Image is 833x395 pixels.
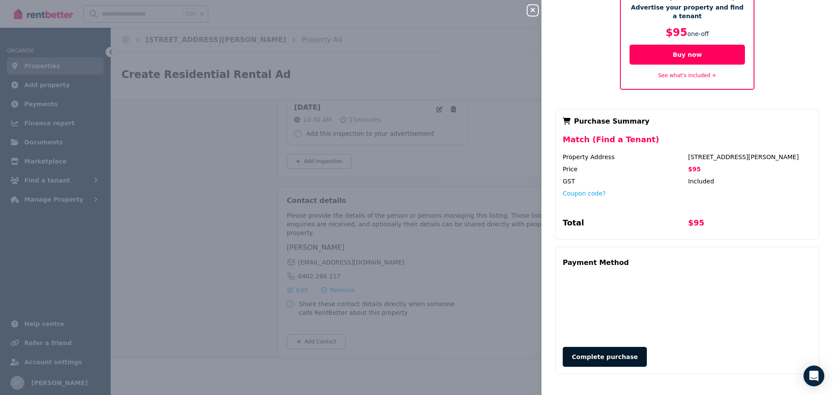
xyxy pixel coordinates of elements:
div: Property Address [563,153,686,161]
span: one-off [687,30,709,37]
div: Included [688,177,812,186]
button: Coupon code? [563,189,606,198]
div: Price [563,165,686,173]
iframe: Secure payment input frame [561,273,813,338]
span: $95 [666,26,687,39]
button: Buy now [630,45,745,65]
a: See what's included + [658,72,716,78]
div: GST [563,177,686,186]
div: Match (Find a Tenant) [563,134,812,153]
p: Advertise your property and find a tenant [630,3,745,20]
span: $95 [688,166,701,173]
div: Payment Method [563,254,629,271]
div: $95 [688,217,812,232]
div: Open Intercom Messenger [803,366,824,386]
div: Purchase Summary [563,116,812,127]
div: Total [563,217,686,232]
div: [STREET_ADDRESS][PERSON_NAME] [688,153,812,161]
button: Complete purchase [563,347,647,367]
